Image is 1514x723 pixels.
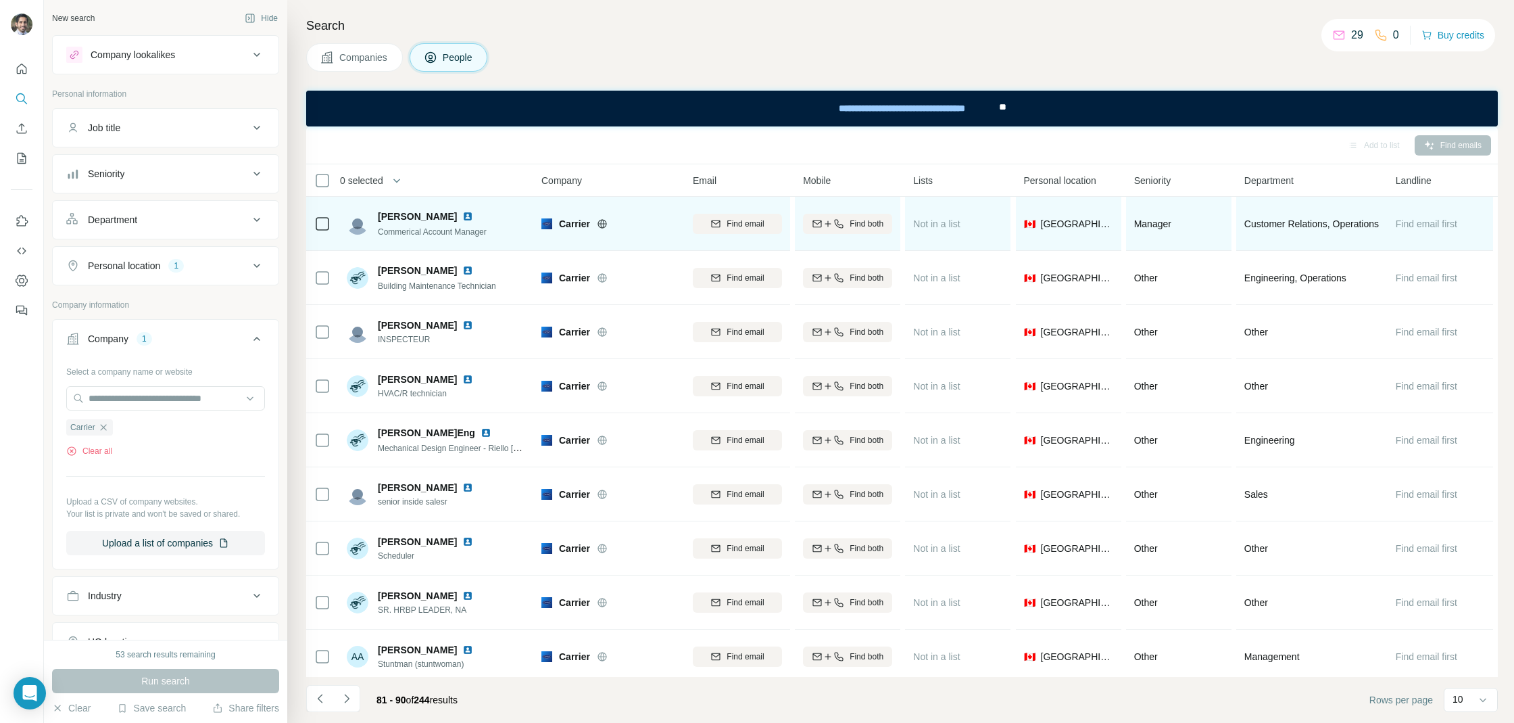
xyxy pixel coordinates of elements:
[378,604,489,616] span: SR. HRBP LEADER, NA
[1134,597,1158,608] span: Other
[1041,488,1113,501] span: [GEOGRAPHIC_DATA]
[1041,542,1113,555] span: [GEOGRAPHIC_DATA]
[88,167,124,181] div: Seniority
[347,375,368,397] img: Avatar
[1024,271,1035,285] span: 🇨🇦
[66,360,265,378] div: Select a company name or website
[378,227,487,237] span: Commerical Account Manager
[541,381,552,392] img: Logo of Carrier
[913,218,960,229] span: Not in a list
[693,322,782,342] button: Find email
[70,421,95,434] span: Carrier
[378,589,457,603] span: [PERSON_NAME]
[137,333,152,345] div: 1
[1024,434,1035,447] span: 🇨🇦
[1041,650,1113,663] span: [GEOGRAPHIC_DATA]
[559,379,590,393] span: Carrier
[559,488,590,501] span: Carrier
[803,484,892,505] button: Find both
[1024,217,1035,231] span: 🇨🇦
[11,269,32,293] button: Dashboard
[559,271,590,285] span: Carrier
[913,543,960,554] span: Not in a list
[541,174,582,187] span: Company
[116,649,215,661] div: 53 search results remaining
[347,538,368,559] img: Avatar
[913,381,960,392] span: Not in a list
[727,434,764,446] span: Find email
[52,12,95,24] div: New search
[850,488,883,500] span: Find both
[1041,596,1113,609] span: [GEOGRAPHIC_DATA]
[378,264,457,277] span: [PERSON_NAME]
[378,333,489,346] span: INSPECTEUR
[913,597,960,608] span: Not in a list
[347,213,368,235] img: Avatar
[11,298,32,323] button: Feedback
[727,326,764,338] span: Find email
[727,272,764,284] span: Find email
[53,580,278,612] button: Industry
[803,214,892,234] button: Find both
[347,429,368,451] img: Avatar
[559,542,590,555] span: Carrier
[1244,174,1294,187] span: Department
[1041,217,1113,231] span: [GEOGRAPHIC_DATA]
[1396,435,1457,446] span: Find email first
[88,332,128,346] div: Company
[1134,381,1158,392] span: Other
[11,239,32,263] button: Use Surfe API
[727,380,764,392] span: Find email
[727,597,764,609] span: Find email
[1396,381,1457,392] span: Find email first
[727,542,764,555] span: Find email
[693,430,782,450] button: Find email
[1396,218,1457,229] span: Find email first
[11,116,32,141] button: Enrich CSV
[1244,650,1300,663] span: Management
[693,484,782,505] button: Find email
[803,647,892,667] button: Find both
[850,326,883,338] span: Find both
[541,489,552,500] img: Logo of Carrier
[14,677,46,709] div: Open Intercom Messenger
[333,685,360,712] button: Navigate to next page
[1351,27,1363,43] p: 29
[850,434,883,446] span: Find both
[306,16,1498,35] h4: Search
[1396,327,1457,337] span: Find email first
[462,320,473,331] img: LinkedIn logo
[693,174,716,187] span: Email
[1134,489,1158,500] span: Other
[559,325,590,339] span: Carrier
[541,651,552,662] img: Logo of Carrier
[168,260,184,272] div: 1
[913,174,933,187] span: Lists
[693,592,782,613] button: Find email
[1134,435,1158,446] span: Other
[53,204,278,236] button: Department
[53,39,278,71] button: Company lookalikes
[52,299,279,311] p: Company information
[378,496,489,508] span: senior inside salesr
[803,592,892,613] button: Find both
[88,589,122,603] div: Industry
[378,442,595,453] span: Mechanical Design Engineer - Riello [GEOGRAPHIC_DATA]
[693,647,782,667] button: Find email
[11,87,32,111] button: Search
[91,48,175,62] div: Company lookalikes
[462,265,473,276] img: LinkedIn logo
[53,158,278,190] button: Seniority
[1244,542,1268,555] span: Other
[52,88,279,100] p: Personal information
[850,597,883,609] span: Find both
[235,8,287,28] button: Hide
[541,327,552,337] img: Logo of Carrier
[803,322,892,342] button: Find both
[850,542,883,555] span: Find both
[850,272,883,284] span: Find both
[1024,379,1035,393] span: 🇨🇦
[462,645,473,655] img: LinkedIn logo
[376,695,406,705] span: 81 - 90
